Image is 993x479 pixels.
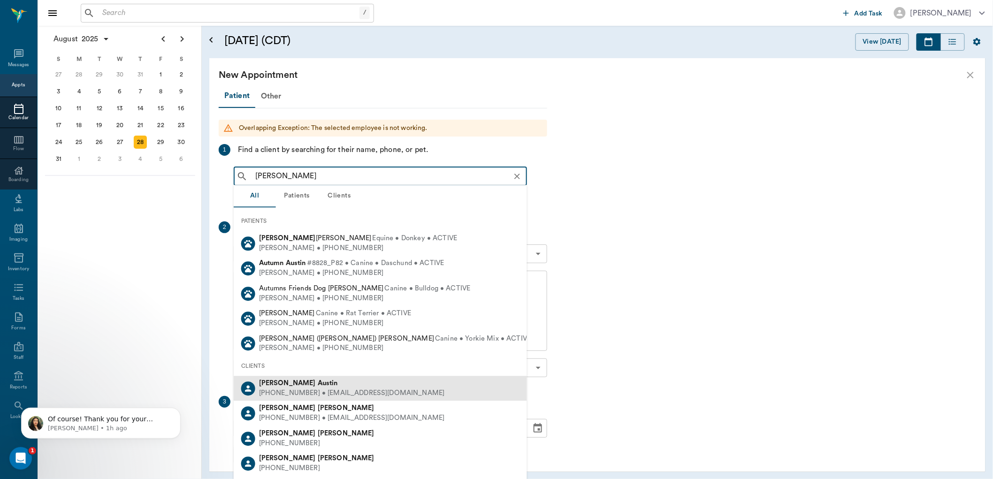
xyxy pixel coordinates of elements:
[175,119,188,132] div: Saturday, August 23, 2025
[134,119,147,132] div: Thursday, August 21, 2025
[114,152,127,166] div: Wednesday, September 3, 2025
[93,102,106,115] div: Tuesday, August 12, 2025
[318,455,374,462] b: [PERSON_NAME]
[93,85,106,98] div: Tuesday, August 5, 2025
[93,68,106,81] div: Tuesday, July 29, 2025
[151,52,171,66] div: F
[69,52,90,66] div: M
[234,185,276,207] button: All
[93,119,106,132] div: Tuesday, August 19, 2025
[219,144,230,156] div: 1
[239,120,542,137] div: Overlapping Exception: The selected employee is not working.
[259,430,316,437] b: [PERSON_NAME]
[93,152,106,166] div: Tuesday, September 2, 2025
[89,52,110,66] div: T
[154,136,168,149] div: Friday, August 29, 2025
[72,136,85,149] div: Monday, August 25, 2025
[359,7,370,19] div: /
[12,82,25,89] div: Appts
[219,221,230,233] div: 2
[286,260,306,267] b: Austin
[134,152,147,166] div: Thursday, September 4, 2025
[259,439,374,449] div: [PHONE_NUMBER]
[72,102,85,115] div: Monday, August 11, 2025
[134,136,147,149] div: Today, Thursday, August 28, 2025
[52,136,65,149] div: Sunday, August 24, 2025
[14,354,23,361] div: Staff
[318,430,374,437] b: [PERSON_NAME]
[10,384,27,391] div: Reports
[8,266,29,273] div: Inventory
[219,68,965,83] div: New Appointment
[114,136,127,149] div: Wednesday, August 27, 2025
[259,269,444,279] div: [PERSON_NAME] • [PHONE_NUMBER]
[259,405,316,412] b: [PERSON_NAME]
[259,344,531,354] div: [PERSON_NAME] • [PHONE_NUMBER]
[259,294,471,304] div: [PERSON_NAME] • [PHONE_NUMBER]
[52,85,65,98] div: Sunday, August 3, 2025
[154,152,168,166] div: Friday, September 5, 2025
[219,396,230,408] div: 3
[134,68,147,81] div: Thursday, July 31, 2025
[171,52,191,66] div: S
[114,85,127,98] div: Wednesday, August 6, 2025
[252,170,524,183] input: Search
[52,68,65,81] div: Sunday, July 27, 2025
[134,102,147,115] div: Thursday, August 14, 2025
[307,259,444,269] span: #8828_P82 • Canine • Daschund • ACTIVE
[8,61,30,68] div: Messages
[175,152,188,166] div: Saturday, September 6, 2025
[259,380,316,387] b: [PERSON_NAME]
[154,68,168,81] div: Friday, August 1, 2025
[72,152,85,166] div: Monday, September 1, 2025
[385,284,471,294] span: Canine • Bulldog • ACTIVE
[259,235,316,242] b: [PERSON_NAME]
[7,388,195,454] iframe: Intercom notifications message
[154,102,168,115] div: Friday, August 15, 2025
[72,85,85,98] div: Monday, August 4, 2025
[886,4,993,22] button: [PERSON_NAME]
[234,356,527,376] div: CLIENTS
[9,447,32,470] iframe: Intercom live chat
[175,102,188,115] div: Saturday, August 16, 2025
[528,419,547,438] button: Choose date, selected date is Aug 28, 2025
[175,85,188,98] div: Saturday, August 9, 2025
[259,464,374,473] div: [PHONE_NUMBER]
[154,30,173,48] button: Previous page
[435,334,531,344] span: Canine • Yorkie Mix • ACTIVE
[93,136,106,149] div: Tuesday, August 26, 2025
[14,206,23,213] div: Labs
[234,211,527,231] div: PATIENTS
[316,309,411,319] span: Canine • Rat Terrier • ACTIVE
[49,30,115,48] button: August2025
[48,52,69,66] div: S
[259,243,458,253] div: [PERSON_NAME] • [PHONE_NUMBER]
[9,236,28,243] div: Imaging
[318,380,338,387] b: Austin
[840,4,886,22] button: Add Task
[224,33,471,48] h5: [DATE] (CDT)
[52,32,80,46] span: August
[965,69,976,81] button: close
[134,85,147,98] div: Thursday, August 7, 2025
[219,84,255,108] div: Patient
[910,8,972,19] div: [PERSON_NAME]
[13,295,24,302] div: Tasks
[114,102,127,115] div: Wednesday, August 13, 2025
[206,22,217,58] button: Open calendar
[259,388,445,398] div: [PHONE_NUMBER] • [EMAIL_ADDRESS][DOMAIN_NAME]
[72,68,85,81] div: Monday, July 28, 2025
[52,119,65,132] div: Sunday, August 17, 2025
[52,152,65,166] div: Sunday, August 31, 2025
[373,234,458,243] span: Equine • Donkey • ACTIVE
[318,185,360,207] button: Clients
[255,85,287,107] div: Other
[130,52,151,66] div: T
[43,4,62,23] button: Close drawer
[259,285,384,292] span: Autumns Friends Dog [PERSON_NAME]
[114,119,127,132] div: Wednesday, August 20, 2025
[175,68,188,81] div: Saturday, August 2, 2025
[856,33,909,51] button: View [DATE]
